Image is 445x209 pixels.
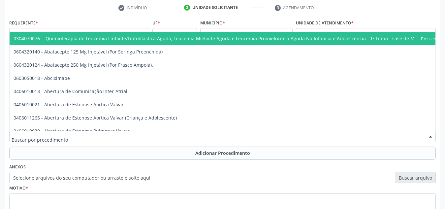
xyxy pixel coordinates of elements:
span: Profissional de Saúde [12,30,136,37]
span: 0406010013 - Abertura de Comunicação Inter-Atrial [14,88,127,94]
span: 0406010021 - Abertura de Estenose Aortica Valvar [14,101,124,108]
div: Unidade solicitante [192,5,238,11]
label: Anexos [9,162,26,172]
label: Motivo [9,183,28,193]
span: Adicionar Procedimento [195,150,250,157]
span: 0603050018 - Abciximabe [14,75,70,81]
label: UF [152,18,160,28]
span: AL [155,30,183,37]
input: Buscar por procedimento [12,133,422,146]
span: 0406010030 - Abertura de Estenose Pulmonar Valvar [14,128,130,134]
label: Unidade de atendimento [296,18,354,28]
span: 0304070076 - .Quimioterapia de Leucemia Linfoide/Linfoblástica Aguda, Leucemia Mieloide Aguda e L... [14,35,438,42]
label: Requerente [9,18,38,28]
span: 0406011265 - Abertura de Estenose Aortica Valvar (Criança e Adolescente) [14,115,177,121]
div: 2 [184,5,190,11]
span: [PERSON_NAME] [203,30,279,37]
label: Município [200,18,225,28]
span: 0604320124 - Abatacepte 250 Mg Injetável (Por Frasco Ampola). [14,62,153,68]
span: 0604320140 - Abatacepte 125 Mg Injetável (Por Seringa Preenchida) [14,49,163,55]
span: Unidade de Saude da Familia do Cabreiras [298,30,422,37]
button: Adicionar Procedimento [9,147,436,160]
